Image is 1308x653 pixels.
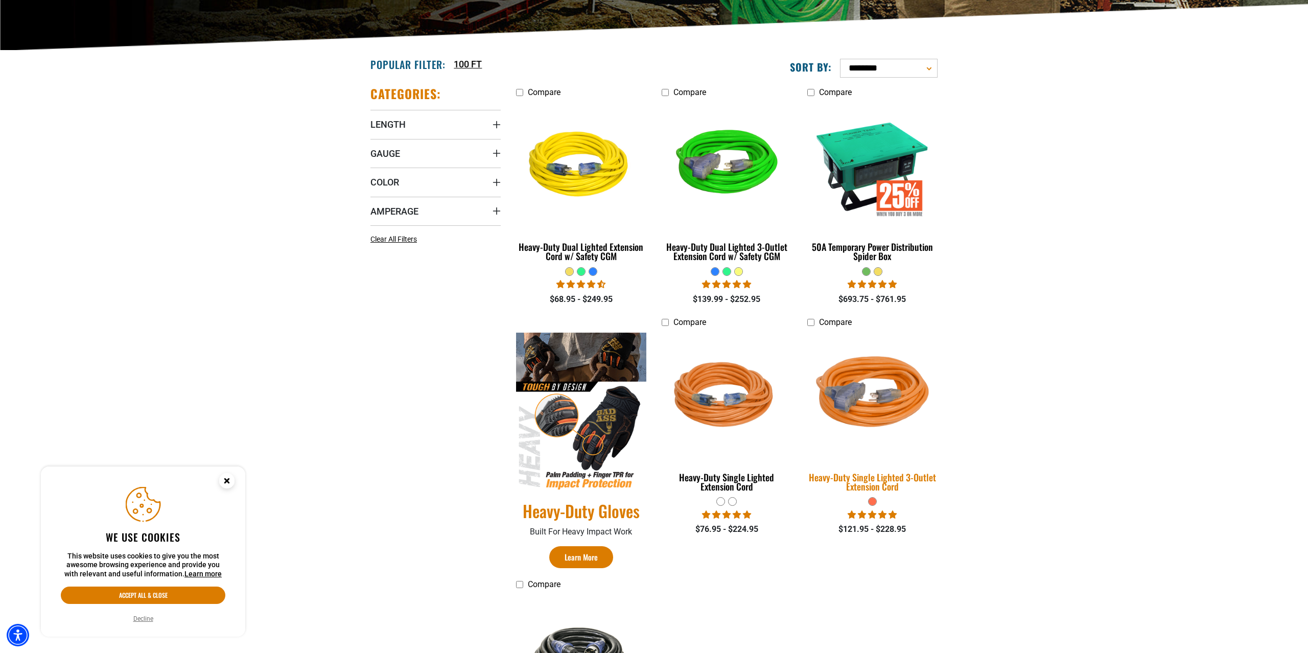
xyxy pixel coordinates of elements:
[454,57,482,71] a: 100 FT
[370,148,400,159] span: Gauge
[370,58,446,71] h2: Popular Filter:
[662,293,792,306] div: $139.99 - $252.95
[516,500,646,522] a: Heavy-Duty Gloves
[807,333,938,497] a: orange Heavy-Duty Single Lighted 3-Outlet Extension Cord
[61,530,225,544] h2: We use cookies
[807,473,938,491] div: Heavy-Duty Single Lighted 3-Outlet Extension Cord
[819,87,852,97] span: Compare
[801,331,944,462] img: orange
[673,317,706,327] span: Compare
[807,102,938,267] a: 50A Temporary Power Distribution Spider Box 50A Temporary Power Distribution Spider Box
[517,107,646,225] img: yellow
[370,197,501,225] summary: Amperage
[370,234,421,245] a: Clear All Filters
[549,546,613,568] a: Learn More Heavy-Duty Gloves
[516,293,646,306] div: $68.95 - $249.95
[848,279,897,289] span: 5.00 stars
[370,168,501,196] summary: Color
[662,333,792,497] a: orange Heavy-Duty Single Lighted Extension Cord
[662,107,791,225] img: neon green
[662,242,792,261] div: Heavy-Duty Dual Lighted 3-Outlet Extension Cord w/ Safety CGM
[61,552,225,579] p: This website uses cookies to give you the most awesome browsing experience and provide you with r...
[208,467,245,498] button: Close this option
[516,102,646,267] a: yellow Heavy-Duty Dual Lighted Extension Cord w/ Safety CGM
[790,60,832,74] label: Sort by:
[807,242,938,261] div: 50A Temporary Power Distribution Spider Box
[41,467,245,637] aside: Cookie Consent
[662,473,792,491] div: Heavy-Duty Single Lighted Extension Cord
[528,87,560,97] span: Compare
[370,86,441,102] h2: Categories:
[848,510,897,520] span: 5.00 stars
[184,570,222,578] a: This website uses cookies to give you the most awesome browsing experience and provide you with r...
[807,293,938,306] div: $693.75 - $761.95
[516,526,646,538] p: Built For Heavy Impact Work
[130,614,156,624] button: Decline
[370,110,501,138] summary: Length
[370,139,501,168] summary: Gauge
[819,317,852,327] span: Compare
[808,107,937,225] img: 50A Temporary Power Distribution Spider Box
[702,510,751,520] span: 5.00 stars
[516,242,646,261] div: Heavy-Duty Dual Lighted Extension Cord w/ Safety CGM
[516,333,646,491] img: Heavy-Duty Gloves
[662,102,792,267] a: neon green Heavy-Duty Dual Lighted 3-Outlet Extension Cord w/ Safety CGM
[528,579,560,589] span: Compare
[370,235,417,243] span: Clear All Filters
[370,176,399,188] span: Color
[370,119,406,130] span: Length
[61,587,225,604] button: Accept all & close
[370,205,418,217] span: Amperage
[556,279,605,289] span: 4.64 stars
[807,523,938,535] div: $121.95 - $228.95
[673,87,706,97] span: Compare
[702,279,751,289] span: 4.92 stars
[662,337,791,455] img: orange
[662,523,792,535] div: $76.95 - $224.95
[7,624,29,646] div: Accessibility Menu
